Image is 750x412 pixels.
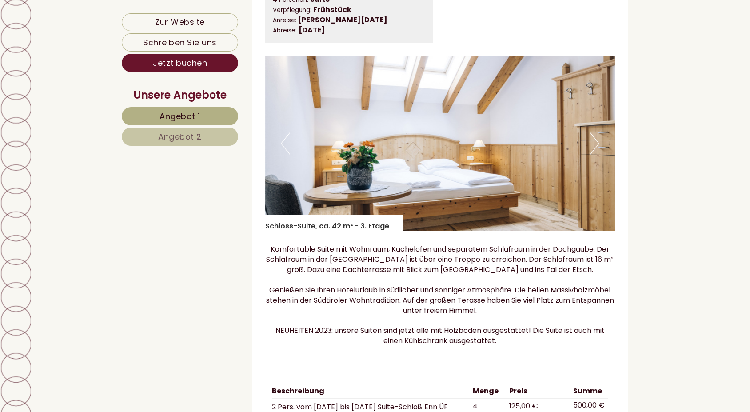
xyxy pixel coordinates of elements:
div: Hotel Tenz [13,28,154,35]
b: [DATE] [299,25,325,35]
span: 125,00 € [509,401,538,411]
b: [PERSON_NAME][DATE] [298,15,387,25]
b: Frühstück [313,4,351,15]
button: Previous [281,132,290,155]
button: Next [590,132,599,155]
img: image [265,56,615,231]
th: Menge [469,384,505,398]
small: 22:36 [13,45,154,51]
th: Summe [570,384,608,398]
a: Jetzt buchen [122,54,238,72]
th: Preis [506,384,570,398]
small: Verpflegung: [273,6,311,14]
div: Guten Tag, wie können wir Ihnen helfen? [7,26,159,53]
th: Beschreibung [272,384,470,398]
small: Anreise: [273,16,296,24]
div: Samstag [153,7,198,21]
p: Komfortable Suite mit Wohnraum, Kachelofen und separatem Schlafraum in der Dachgaube. Der Schlafr... [265,244,615,346]
span: Angebot 2 [158,131,202,142]
a: Schreiben Sie uns [122,33,238,52]
button: Senden [291,232,350,250]
div: Schloss-Suite, ca. 42 m² - 3. Etage [265,215,403,232]
div: Unsere Angebote [122,88,238,103]
small: Abreise: [273,26,297,35]
a: Zur Website [122,13,238,31]
span: Angebot 1 [160,111,200,122]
